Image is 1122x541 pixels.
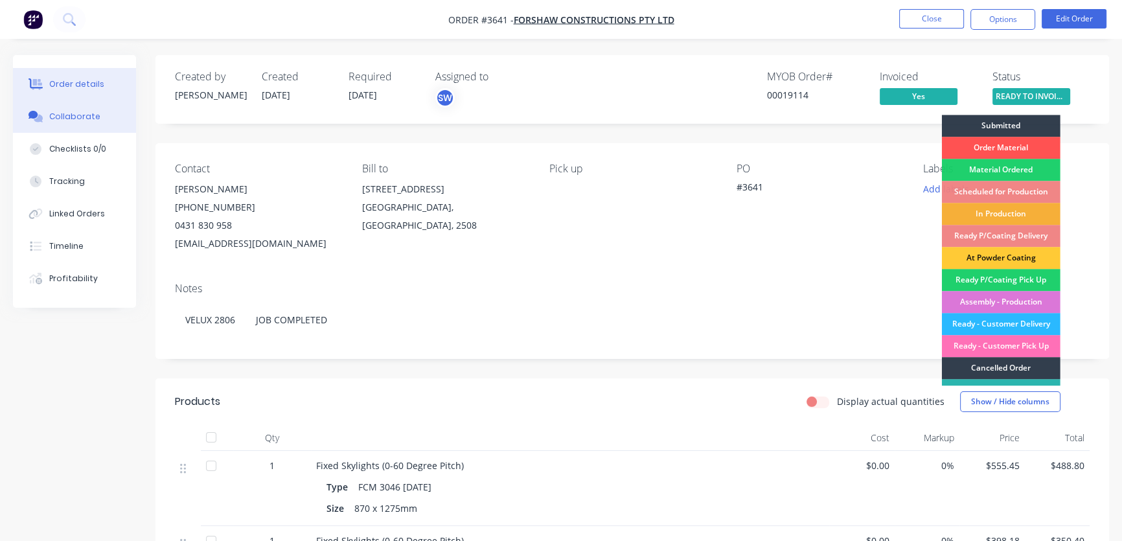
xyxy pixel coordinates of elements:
div: Timeline [49,240,84,252]
button: READY TO INVOIC... [992,88,1070,108]
div: Scheduled for Production [942,181,1060,203]
div: Checklists 0/0 [49,143,106,155]
div: [GEOGRAPHIC_DATA], [GEOGRAPHIC_DATA], 2508 [362,198,529,235]
button: Add labels [916,180,976,198]
div: Tracking [49,176,85,187]
button: Order details [13,68,136,100]
button: Profitability [13,262,136,295]
div: Ready P/Coating Pick Up [942,269,1060,291]
div: In Production [942,203,1060,225]
a: FORSHAW CONSTRUCTIONS PTY LTD [514,14,674,26]
label: Display actual quantities [837,395,945,408]
div: Labels [923,163,1090,175]
div: Ready - Customer Pick Up [942,335,1060,357]
span: 1 [269,459,275,472]
img: Factory [23,10,43,29]
span: Yes [880,88,957,104]
div: Type [326,478,353,496]
div: [PHONE_NUMBER] [175,198,341,216]
div: Order details [49,78,104,90]
div: Markup [895,425,960,451]
span: $555.45 [965,459,1020,472]
div: [PERSON_NAME] [175,180,341,198]
div: Created [262,71,333,83]
div: Ready P/Coating Delivery [942,225,1060,247]
div: Required [349,71,420,83]
div: Delivered [942,379,1060,401]
span: 0% [900,459,955,472]
div: Collaborate [49,111,100,122]
div: FCM 3046 [DATE] [353,478,437,496]
div: Pick up [549,163,716,175]
button: Tracking [13,165,136,198]
div: Assigned to [435,71,565,83]
button: Options [970,9,1035,30]
span: READY TO INVOIC... [992,88,1070,104]
div: Price [959,425,1025,451]
span: $488.80 [1030,459,1085,472]
div: Cost [829,425,895,451]
button: Show / Hide columns [960,391,1060,412]
span: Order #3641 - [448,14,514,26]
div: Notes [175,282,1090,295]
span: [DATE] [262,89,290,101]
span: $0.00 [834,459,889,472]
button: Close [899,9,964,29]
div: Invoiced [880,71,977,83]
div: 0431 830 958 [175,216,341,235]
div: VELUX 2806 JOB COMPLETED [175,300,1090,340]
div: Profitability [49,273,98,284]
div: MYOB Order # [767,71,864,83]
div: Material Ordered [942,159,1060,181]
div: [PERSON_NAME] [175,88,246,102]
div: Linked Orders [49,208,105,220]
div: PO [736,163,902,175]
button: SW [435,88,455,108]
div: Cancelled Order [942,357,1060,379]
div: Total [1025,425,1090,451]
div: #3641 [736,180,898,198]
div: Ready - Customer Delivery [942,313,1060,335]
span: [DATE] [349,89,377,101]
span: Fixed Skylights (0-60 Degree Pitch) [316,459,464,472]
div: Created by [175,71,246,83]
div: Contact [175,163,341,175]
div: [PERSON_NAME][PHONE_NUMBER]0431 830 958[EMAIL_ADDRESS][DOMAIN_NAME] [175,180,341,253]
div: [STREET_ADDRESS][GEOGRAPHIC_DATA], [GEOGRAPHIC_DATA], 2508 [362,180,529,235]
div: At Powder Coating [942,247,1060,269]
div: 00019114 [767,88,864,102]
button: Linked Orders [13,198,136,230]
button: Timeline [13,230,136,262]
div: Submitted [942,115,1060,137]
div: Assembly - Production [942,291,1060,313]
button: Collaborate [13,100,136,133]
div: Size [326,499,349,518]
div: [EMAIL_ADDRESS][DOMAIN_NAME] [175,235,341,253]
div: Status [992,71,1090,83]
div: Products [175,394,220,409]
div: Order Material [942,137,1060,159]
div: Qty [233,425,311,451]
button: Edit Order [1042,9,1106,29]
div: 870 x 1275mm [349,499,422,518]
div: Bill to [362,163,529,175]
div: [STREET_ADDRESS] [362,180,529,198]
button: Checklists 0/0 [13,133,136,165]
